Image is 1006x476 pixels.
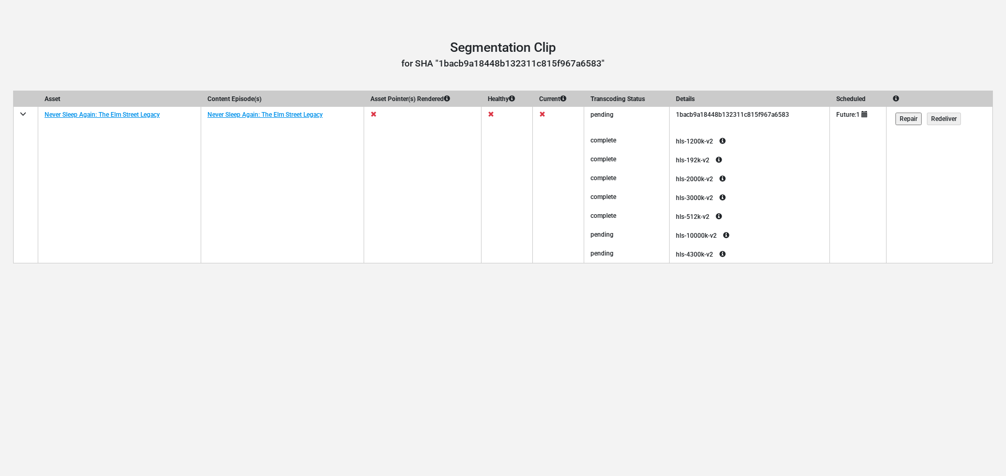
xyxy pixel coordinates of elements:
[584,107,670,131] td: pending
[201,91,364,107] th: Content Episode(s)
[830,107,887,131] td: Future:
[584,91,670,107] th: Transcoding Status
[482,91,533,107] th: Healthy
[13,40,993,56] h1: Segmentation Clip
[584,208,670,224] div: complete
[364,91,482,107] th: Asset Pointer(s) Rendered
[584,189,670,205] div: complete
[532,91,584,107] th: Current
[856,110,860,119] div: 1
[670,169,829,187] div: hls-2000k-v2
[584,151,670,167] div: complete
[670,150,829,169] div: hls-192k-v2
[584,227,670,242] div: pending
[670,91,830,107] th: Details
[927,113,961,125] input: Redeliver
[584,170,670,186] div: complete
[670,187,829,206] div: hls-3000k-v2
[584,246,670,261] div: pending
[670,225,829,244] div: hls-10000k-v2
[207,111,323,118] a: Never Sleep Again: The Elm Street Legacy
[830,91,887,107] th: Scheduled
[670,244,829,263] div: hls-4300k-v2
[670,107,830,131] td: 1bacb9a18448b132311c815f967a6583
[38,91,201,107] th: Asset
[670,131,829,150] div: hls-1200k-v2
[13,58,993,69] h3: for SHA "1bacb9a18448b132311c815f967a6583"
[45,111,160,118] a: Never Sleep Again: The Elm Street Legacy
[670,206,829,225] div: hls-512k-v2
[895,113,922,125] input: Repair
[584,132,670,148] div: complete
